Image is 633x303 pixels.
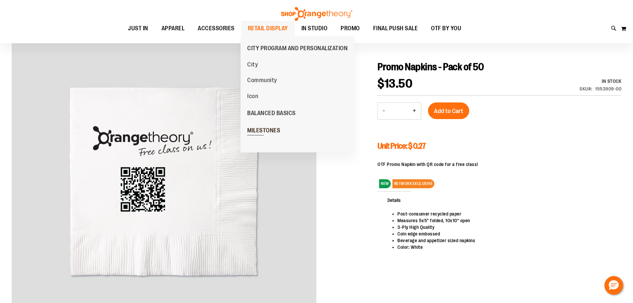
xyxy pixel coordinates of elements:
span: Promo Napkins - Pack of 50 [377,61,484,73]
img: Shop Orangetheory [280,7,353,21]
a: OTF BY YOU [424,21,468,36]
li: 3-Ply High Quality [397,224,615,230]
a: MILESTONES [241,122,287,139]
input: Product quantity [390,103,408,119]
span: RETAIL DISPLAY [248,21,288,36]
span: Icon [247,93,258,101]
li: Beverage and appetizer sized napkins [397,237,615,244]
a: BALANCED BASICS [241,104,302,122]
button: Hello, have a question? Let’s chat. [604,276,623,295]
div: 1553909-00 [595,85,621,92]
span: MILESTONES [247,127,280,135]
span: NETWORK EXCLUSIVE [392,179,435,188]
strong: SKU [580,86,592,91]
span: Community [247,77,277,85]
span: APPAREL [161,21,185,36]
a: FINAL PUSH SALE [367,21,425,36]
a: RETAIL DISPLAY [241,21,295,36]
div: Availability [580,78,621,84]
span: BALANCED BASICS [247,110,296,118]
a: CITY PROGRAM AND PERSONALIZATION [241,40,354,57]
a: ACCESSORIES [191,21,241,36]
span: PROMO [341,21,360,36]
li: Measures 5x5" folded, 10x10" open [397,217,615,224]
span: CITY PROGRAM AND PERSONALIZATION [247,45,348,53]
span: FINAL PUSH SALE [373,21,418,36]
span: Add to Cart [434,107,463,115]
button: Increase product quantity [408,103,421,119]
li: Color: White [397,244,615,250]
a: IN STUDIO [295,21,334,36]
a: PROMO [334,21,367,36]
div: OTF Promo Napkin with QR code for a free class! [377,141,478,168]
li: Coin edge embossed [397,230,615,237]
button: Decrease product quantity [378,103,390,119]
span: $13.50 [377,77,412,90]
a: JUST IN [121,21,155,36]
span: JUST IN [128,21,148,36]
span: NEW [379,179,391,188]
span: Details [377,191,411,209]
span: ACCESSORIES [198,21,235,36]
span: Unit Price: $ 0.27 [377,141,425,151]
a: APPAREL [155,21,191,36]
span: IN STUDIO [301,21,328,36]
span: City [247,61,258,70]
span: In stock [602,78,621,84]
ul: RETAIL DISPLAY [241,36,354,152]
li: Post-consumer recycled paper [397,211,615,217]
button: Add to Cart [428,102,469,119]
span: OTF BY YOU [431,21,461,36]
